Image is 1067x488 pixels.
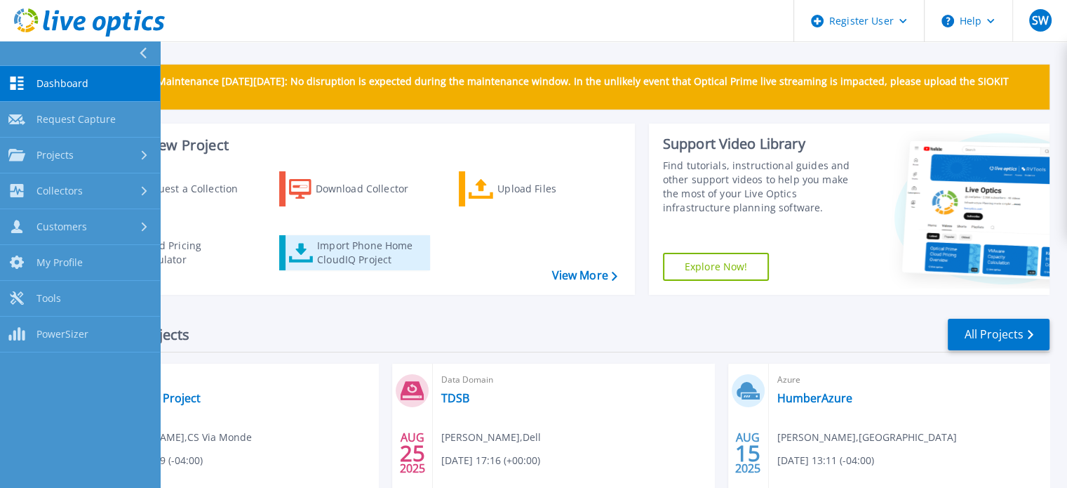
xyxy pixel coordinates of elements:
[137,239,250,267] div: Cloud Pricing Calculator
[36,185,83,197] span: Collectors
[106,372,370,388] span: Optical Prime
[279,171,436,206] a: Download Collector
[551,269,617,282] a: View More
[777,453,874,468] span: [DATE] 13:11 (-04:00)
[400,447,425,459] span: 25
[36,113,116,126] span: Request Capture
[106,430,252,445] span: [PERSON_NAME] , CS Via Monde
[317,239,427,267] div: Import Phone Home CloudIQ Project
[36,149,74,161] span: Projects
[140,175,252,203] div: Request a Collection
[100,138,617,153] h3: Start a New Project
[1031,15,1048,26] span: SW
[441,453,540,468] span: [DATE] 17:16 (+00:00)
[399,428,426,479] div: AUG 2025
[734,428,761,479] div: AUG 2025
[441,372,705,388] span: Data Domain
[316,175,428,203] div: Download Collector
[36,256,83,269] span: My Profile
[441,430,541,445] span: [PERSON_NAME] , Dell
[36,77,88,90] span: Dashboard
[441,391,469,405] a: TDSB
[663,159,864,215] div: Find tutorials, instructional guides and other support videos to help you make the most of your L...
[663,135,864,153] div: Support Video Library
[777,430,957,445] span: [PERSON_NAME] , [GEOGRAPHIC_DATA]
[948,319,1049,350] a: All Projects
[777,372,1041,388] span: Azure
[735,447,760,459] span: 15
[497,175,610,203] div: Upload Files
[36,292,61,305] span: Tools
[36,220,87,233] span: Customers
[459,171,615,206] a: Upload Files
[105,76,1038,98] p: Scheduled Maintenance [DATE][DATE]: No disruption is expected during the maintenance window. In t...
[36,328,88,341] span: PowerSizer
[100,171,256,206] a: Request a Collection
[100,235,256,270] a: Cloud Pricing Calculator
[777,391,852,405] a: HumberAzure
[663,253,770,281] a: Explore Now!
